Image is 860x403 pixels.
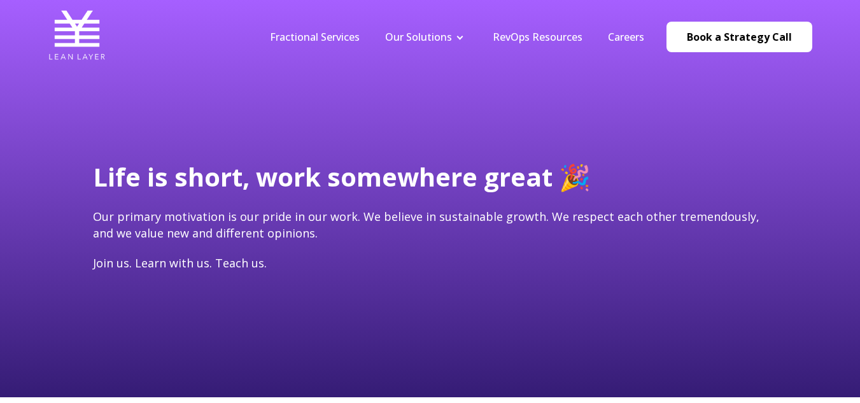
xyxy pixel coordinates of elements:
span: Our primary motivation is our pride in our work. We believe in sustainable growth. We respect eac... [93,209,759,240]
div: Navigation Menu [257,30,657,44]
img: Lean Layer Logo [48,6,106,64]
a: Careers [608,30,644,44]
a: Book a Strategy Call [666,22,812,52]
a: Fractional Services [270,30,360,44]
a: Our Solutions [385,30,452,44]
span: Join us. Learn with us. Teach us. [93,255,267,271]
span: Life is short, work somewhere great 🎉 [93,159,591,194]
a: RevOps Resources [493,30,582,44]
